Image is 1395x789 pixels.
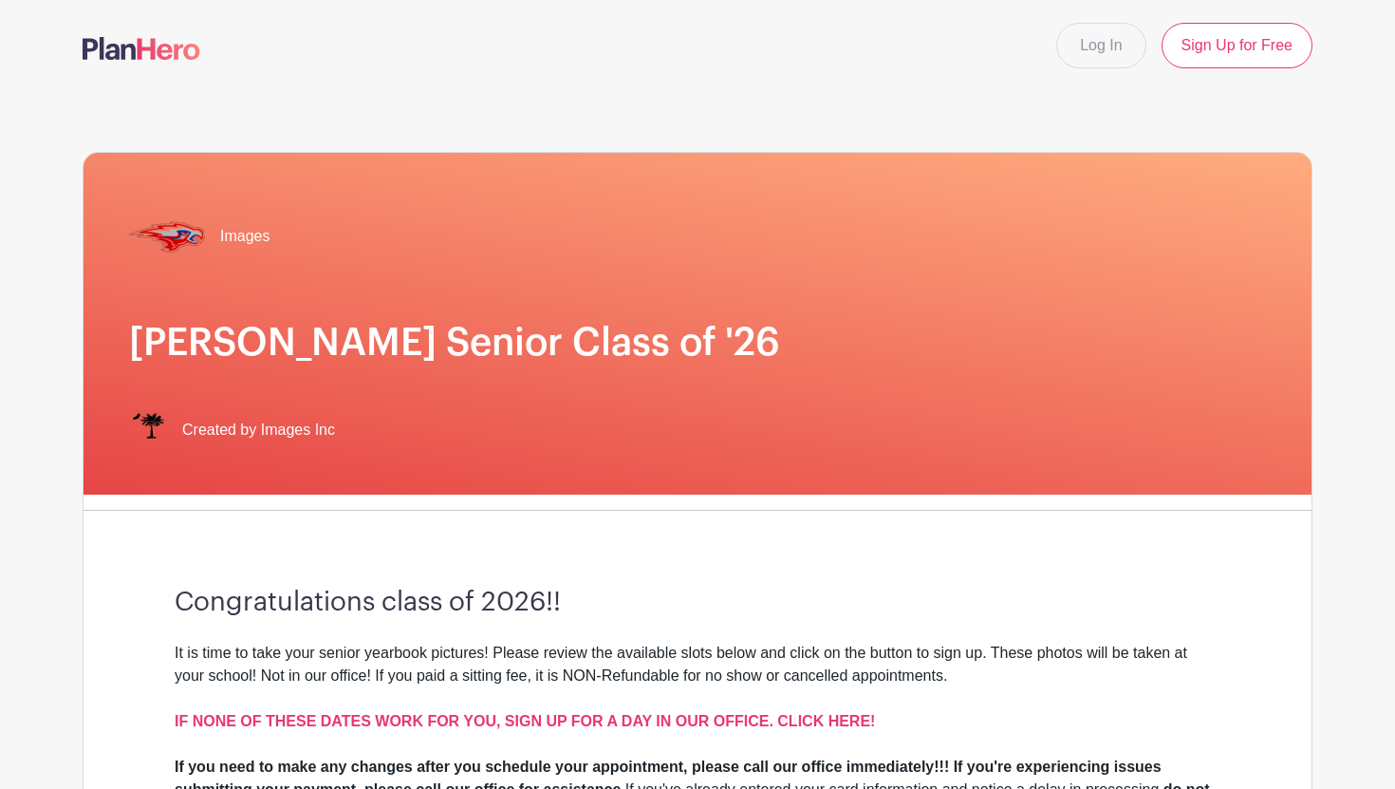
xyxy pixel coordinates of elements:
[175,587,1220,619] h3: Congratulations class of 2026!!
[182,419,335,441] span: Created by Images Inc
[1056,23,1145,68] a: Log In
[1162,23,1312,68] a: Sign Up for Free
[83,37,200,60] img: logo-507f7623f17ff9eddc593b1ce0a138ce2505c220e1c5a4e2b4648c50719b7d32.svg
[175,642,1220,710] div: It is time to take your senior yearbook pictures! Please review the available slots below and cli...
[129,411,167,449] img: IMAGES%20logo%20transparenT%20PNG%20s.png
[175,713,875,729] a: IF NONE OF THESE DATES WORK FOR YOU, SIGN UP FOR A DAY IN OUR OFFICE. CLICK HERE!
[129,320,1266,366] h1: [PERSON_NAME] Senior Class of '26
[220,225,270,248] span: Images
[129,198,205,274] img: hammond%20transp.%20(1).png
